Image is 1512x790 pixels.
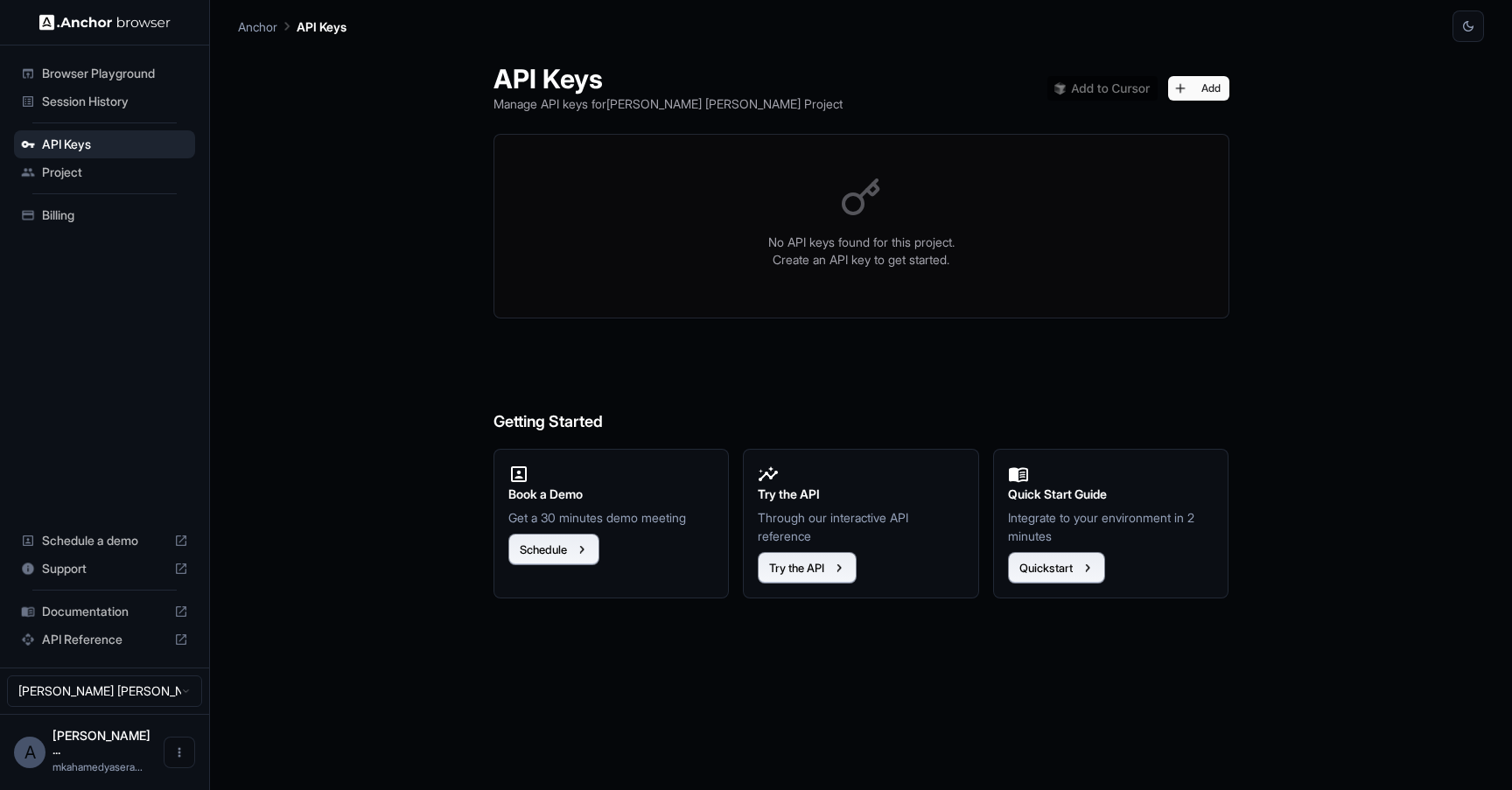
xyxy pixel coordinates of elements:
[1168,76,1229,101] button: Add
[42,560,167,577] span: Support
[758,485,964,504] h2: Try the API
[14,737,45,768] div: A
[14,158,195,186] div: Project
[164,737,195,768] button: Open menu
[238,17,346,36] nav: breadcrumb
[508,485,715,504] h2: Book a Demo
[515,233,1207,251] p: No API keys found for this project.
[297,17,346,36] p: API Keys
[14,626,195,654] div: API Reference
[515,251,1207,269] p: Create an API key to get started.
[42,532,167,549] span: Schedule a demo
[758,552,857,584] button: Try the API
[42,631,167,648] span: API Reference
[1008,485,1214,504] h2: Quick Start Guide
[14,555,195,583] div: Support
[52,760,143,773] span: mkahamedyaserarafath@gmail.com
[42,93,188,110] span: Session History
[758,508,964,545] p: Through our interactive API reference
[14,598,195,626] div: Documentation
[493,339,1229,435] h6: Getting Started
[14,59,195,87] div: Browser Playground
[42,206,188,224] span: Billing
[42,164,188,181] span: Project
[14,527,195,555] div: Schedule a demo
[39,14,171,31] img: Anchor Logo
[508,534,599,565] button: Schedule
[1047,76,1158,101] img: Add anchorbrowser MCP server to Cursor
[493,63,843,94] h1: API Keys
[14,130,195,158] div: API Keys
[14,87,195,115] div: Session History
[1008,552,1105,584] button: Quickstart
[52,728,150,757] span: Ahamed Yaser Arafath MK
[42,136,188,153] span: API Keys
[493,94,843,113] p: Manage API keys for [PERSON_NAME] [PERSON_NAME] Project
[238,17,277,36] p: Anchor
[42,65,188,82] span: Browser Playground
[14,201,195,229] div: Billing
[42,603,167,620] span: Documentation
[508,508,715,527] p: Get a 30 minutes demo meeting
[1008,508,1214,545] p: Integrate to your environment in 2 minutes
